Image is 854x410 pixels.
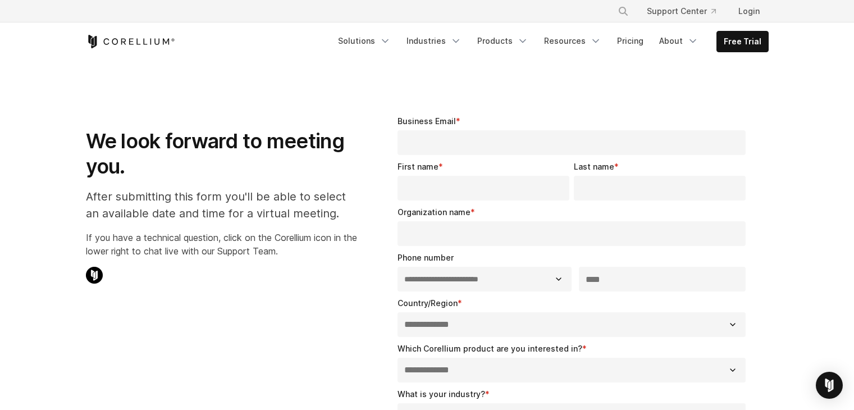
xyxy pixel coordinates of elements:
[537,31,608,51] a: Resources
[331,31,398,51] a: Solutions
[398,389,485,399] span: What is your industry?
[86,188,357,222] p: After submitting this form you'll be able to select an available date and time for a virtual meet...
[717,31,768,52] a: Free Trial
[86,129,357,179] h1: We look forward to meeting you.
[638,1,725,21] a: Support Center
[610,31,650,51] a: Pricing
[86,35,175,48] a: Corellium Home
[400,31,468,51] a: Industries
[86,267,103,284] img: Corellium Chat Icon
[613,1,633,21] button: Search
[331,31,769,52] div: Navigation Menu
[398,116,456,126] span: Business Email
[816,372,843,399] div: Open Intercom Messenger
[398,207,471,217] span: Organization name
[398,253,454,262] span: Phone number
[652,31,705,51] a: About
[86,231,357,258] p: If you have a technical question, click on the Corellium icon in the lower right to chat live wit...
[398,298,458,308] span: Country/Region
[604,1,769,21] div: Navigation Menu
[398,162,439,171] span: First name
[574,162,614,171] span: Last name
[471,31,535,51] a: Products
[398,344,582,353] span: Which Corellium product are you interested in?
[729,1,769,21] a: Login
